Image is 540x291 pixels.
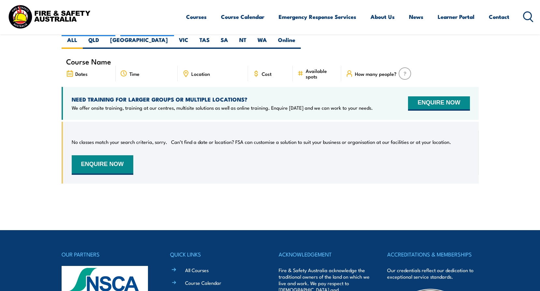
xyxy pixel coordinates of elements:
[185,279,221,286] a: Course Calendar
[72,104,373,111] p: We offer onsite training, training at our centres, multisite solutions as well as online training...
[186,8,207,25] a: Courses
[83,36,105,49] label: QLD
[409,8,423,25] a: News
[408,96,470,111] button: ENQUIRE NOW
[306,68,337,79] span: Available spots
[279,8,356,25] a: Emergency Response Services
[191,71,210,76] span: Location
[272,36,301,49] label: Online
[234,36,252,49] label: NT
[129,71,139,76] span: Time
[72,155,133,175] button: ENQUIRE NOW
[387,267,478,280] p: Our credentials reflect our dedication to exceptional service standards.
[215,36,234,49] label: SA
[279,250,370,259] h4: ACKNOWLEDGEMENT
[262,71,271,76] span: Cost
[221,8,264,25] a: Course Calendar
[438,8,474,25] a: Learner Portal
[194,36,215,49] label: TAS
[252,36,272,49] label: WA
[170,250,261,259] h4: QUICK LINKS
[62,250,153,259] h4: OUR PARTNERS
[387,250,478,259] h4: ACCREDITATIONS & MEMBERSHIPS
[62,36,83,49] label: ALL
[171,139,451,145] p: Can’t find a date or location? FSA can customise a solution to suit your business or organisation...
[371,8,395,25] a: About Us
[185,267,209,273] a: All Courses
[72,139,167,145] p: No classes match your search criteria, sorry.
[173,36,194,49] label: VIC
[489,8,509,25] a: Contact
[66,59,111,64] span: Course Name
[355,71,397,76] span: How many people?
[75,71,88,76] span: Dates
[105,36,173,49] label: [GEOGRAPHIC_DATA]
[72,96,373,103] h4: NEED TRAINING FOR LARGER GROUPS OR MULTIPLE LOCATIONS?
